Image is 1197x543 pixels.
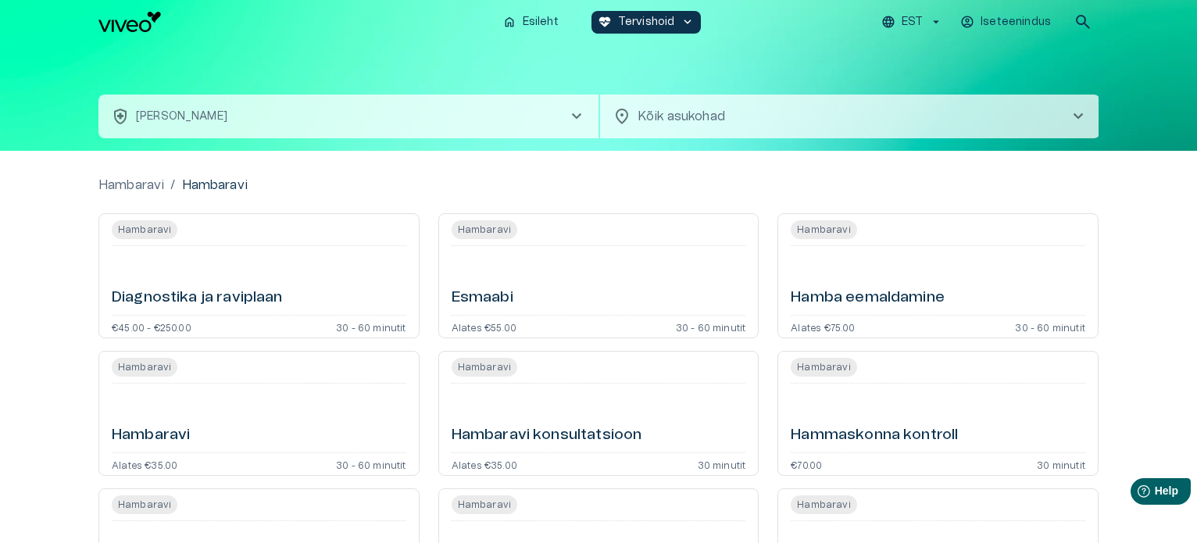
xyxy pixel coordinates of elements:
p: Tervishoid [618,14,675,30]
h6: Esmaabi [452,288,513,309]
a: Open service booking details [438,213,759,338]
h6: Hambaravi konsultatsioon [452,425,642,446]
span: Hambaravi [452,360,517,374]
button: health_and_safety[PERSON_NAME]chevron_right [98,95,598,138]
h6: Hamba eemaldamine [791,288,945,309]
p: Alates €75.00 [791,322,855,331]
p: 30 - 60 minutit [676,322,746,331]
span: health_and_safety [111,107,130,126]
button: ecg_heartTervishoidkeyboard_arrow_down [591,11,702,34]
span: Hambaravi [791,360,856,374]
span: keyboard_arrow_down [681,15,695,29]
p: Hambaravi [182,176,248,195]
button: open search modal [1067,6,1099,38]
p: 30 - 60 minutit [1015,322,1085,331]
span: chevron_right [567,107,586,126]
img: Viveo logo [98,12,161,32]
span: chevron_right [1069,107,1088,126]
span: ecg_heart [598,15,612,29]
button: Iseteenindus [958,11,1055,34]
p: 30 - 60 minutit [336,322,406,331]
h6: Hammaskonna kontroll [791,425,958,446]
a: Open service booking details [438,351,759,476]
p: 30 minutit [698,459,746,469]
a: Open service booking details [98,213,420,338]
span: Hambaravi [791,498,856,512]
button: EST [879,11,945,34]
span: Hambaravi [112,498,177,512]
p: [PERSON_NAME] [136,109,227,125]
p: €70.00 [791,459,822,469]
p: 30 - 60 minutit [336,459,406,469]
p: Iseteenindus [981,14,1051,30]
p: €45.00 - €250.00 [112,322,191,331]
span: search [1074,13,1092,31]
p: EST [902,14,923,30]
iframe: Help widget launcher [1075,472,1197,516]
a: Open service booking details [98,351,420,476]
span: Hambaravi [112,223,177,237]
p: Alates €55.00 [452,322,516,331]
span: Hambaravi [112,360,177,374]
span: Hambaravi [452,223,517,237]
a: Open service booking details [777,351,1099,476]
span: Hambaravi [791,223,856,237]
p: / [170,176,175,195]
button: homeEsileht [496,11,566,34]
h6: Hambaravi [112,425,190,446]
p: Kõik asukohad [638,107,1044,126]
p: 30 minutit [1037,459,1085,469]
p: Esileht [523,14,559,30]
span: location_on [613,107,631,126]
span: Hambaravi [452,498,517,512]
span: home [502,15,516,29]
h6: Diagnostika ja raviplaan [112,288,283,309]
a: Navigate to homepage [98,12,490,32]
p: Alates €35.00 [452,459,517,469]
a: Open service booking details [777,213,1099,338]
p: Alates €35.00 [112,459,177,469]
a: Hambaravi [98,176,164,195]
